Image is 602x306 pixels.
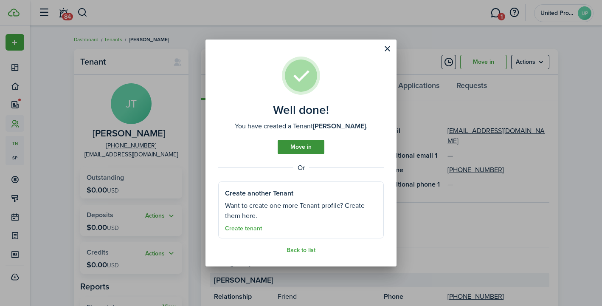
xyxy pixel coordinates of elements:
[287,247,315,254] a: Back to list
[235,121,368,131] well-done-description: You have created a Tenant .
[380,42,394,56] button: Close modal
[218,163,384,173] well-done-separator: Or
[273,103,329,117] well-done-title: Well done!
[225,201,377,221] well-done-section-description: Want to create one more Tenant profile? Create them here.
[225,188,293,198] well-done-section-title: Create another Tenant
[225,225,262,232] a: Create tenant
[313,121,366,131] b: [PERSON_NAME]
[278,140,324,154] a: Move in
